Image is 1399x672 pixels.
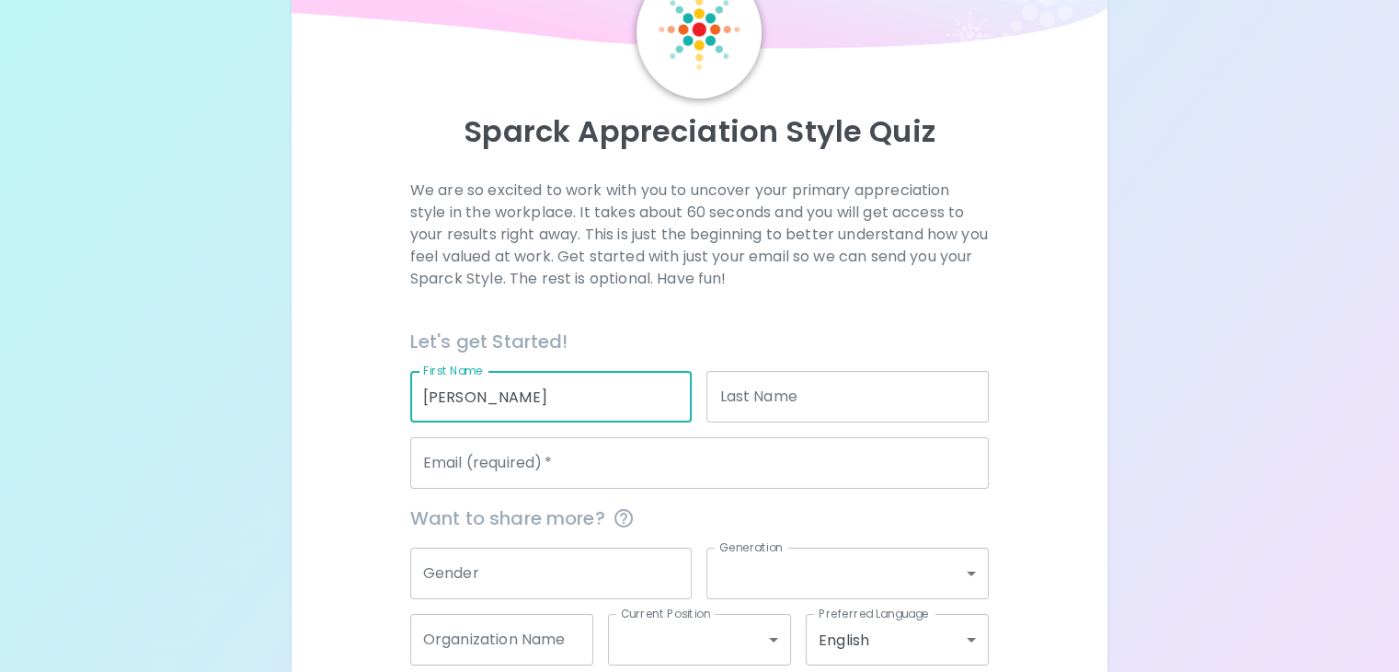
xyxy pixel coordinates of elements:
[410,327,989,356] h6: Let's get Started!
[719,539,783,555] label: Generation
[410,504,989,533] span: Want to share more?
[613,507,635,529] svg: This information is completely confidential and only used for aggregated appreciation studies at ...
[819,606,929,621] label: Preferred Language
[410,180,989,290] p: We are so excited to work with you to uncover your primary appreciation style in the workplace. I...
[314,113,1085,150] p: Sparck Appreciation Style Quiz
[423,363,483,378] label: First Name
[621,606,710,621] label: Current Position
[806,614,989,666] div: English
